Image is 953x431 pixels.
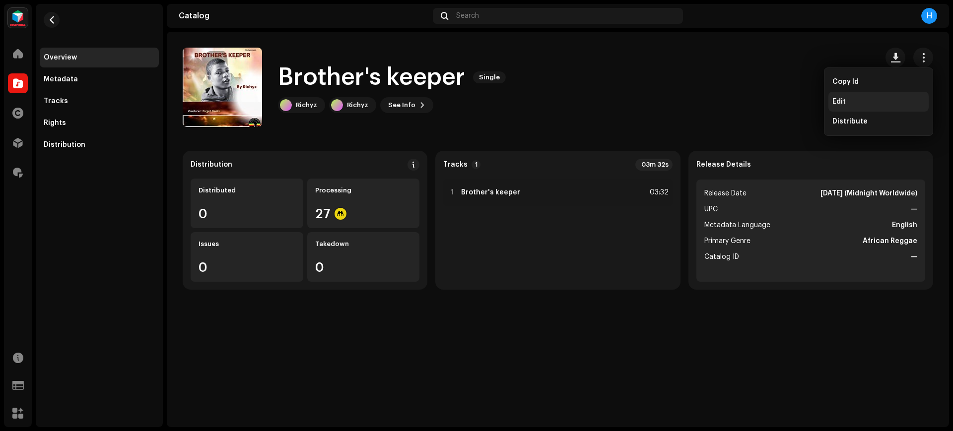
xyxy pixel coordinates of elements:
[40,69,159,89] re-m-nav-item: Metadata
[40,113,159,133] re-m-nav-item: Rights
[179,12,429,20] div: Catalog
[704,235,750,247] span: Primary Genre
[456,12,479,20] span: Search
[44,141,85,149] div: Distribution
[40,48,159,67] re-m-nav-item: Overview
[704,203,718,215] span: UPC
[40,91,159,111] re-m-nav-item: Tracks
[921,8,937,24] div: H
[704,251,739,263] span: Catalog ID
[40,135,159,155] re-m-nav-item: Distribution
[296,101,317,109] div: Richyz
[278,62,465,93] h1: Brother's keeper
[704,219,770,231] span: Metadata Language
[911,203,917,215] strong: —
[832,78,859,86] span: Copy Id
[911,251,917,263] strong: —
[8,8,28,28] img: feab3aad-9b62-475c-8caf-26f15a9573ee
[832,118,868,125] span: Distribute
[44,54,77,62] div: Overview
[199,186,295,194] div: Distributed
[473,71,506,83] span: Single
[472,160,480,169] p-badge: 1
[191,161,232,169] div: Distribution
[892,219,917,231] strong: English
[443,161,468,169] strong: Tracks
[461,188,520,196] strong: Brother's keeper
[44,119,66,127] div: Rights
[347,101,368,109] div: Richyz
[199,240,295,248] div: Issues
[832,98,846,106] span: Edit
[315,186,412,194] div: Processing
[635,159,673,171] div: 03m 32s
[388,95,415,115] span: See Info
[704,187,747,199] span: Release Date
[315,240,412,248] div: Takedown
[44,75,78,83] div: Metadata
[44,97,68,105] div: Tracks
[647,186,669,198] div: 03:32
[863,235,917,247] strong: African Reggae
[820,187,917,199] strong: [DATE] (Midnight Worldwide)
[380,97,433,113] button: See Info
[696,161,751,169] strong: Release Details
